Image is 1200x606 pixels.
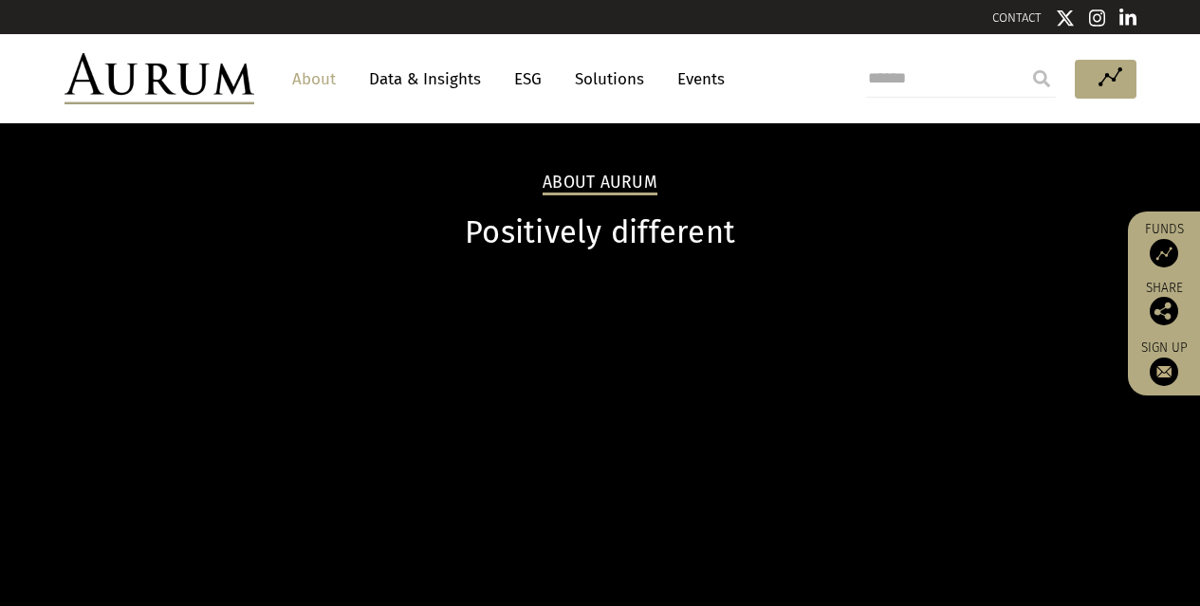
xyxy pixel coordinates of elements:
a: ESG [505,62,551,97]
a: Funds [1137,221,1191,267]
a: Data & Insights [360,62,490,97]
a: CONTACT [992,10,1042,25]
img: Aurum [65,53,254,104]
input: Submit [1023,60,1061,98]
img: Linkedin icon [1119,9,1136,28]
a: Sign up [1137,340,1191,386]
a: Events [668,62,725,97]
img: Sign up to our newsletter [1150,358,1178,386]
img: Share this post [1150,297,1178,325]
img: Instagram icon [1089,9,1106,28]
a: Solutions [565,62,654,97]
h1: Positively different [65,214,1136,251]
h2: About Aurum [543,173,657,195]
div: Share [1137,282,1191,325]
img: Access Funds [1150,239,1178,267]
img: Twitter icon [1056,9,1075,28]
a: About [283,62,345,97]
